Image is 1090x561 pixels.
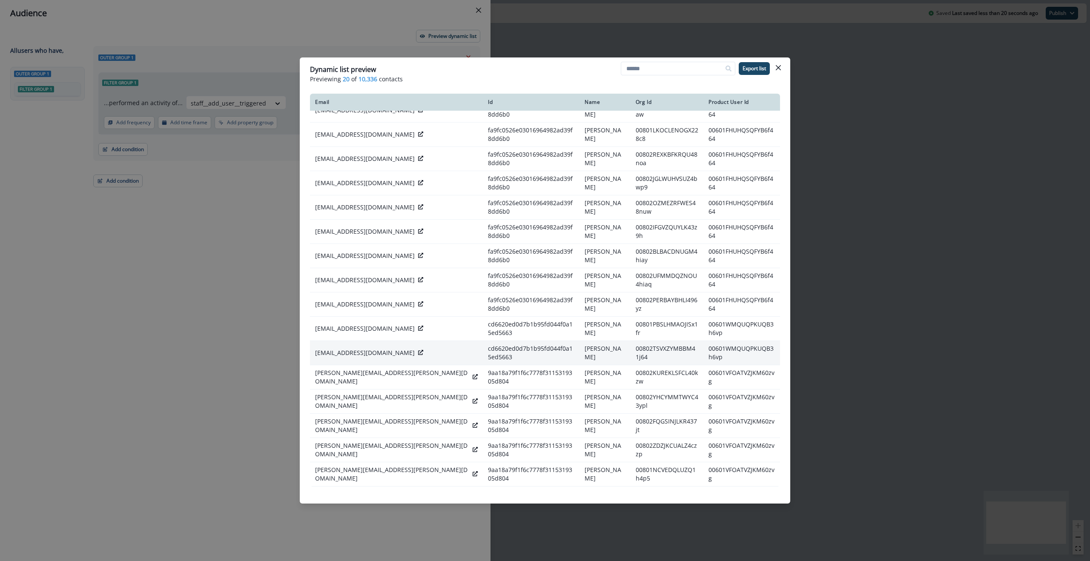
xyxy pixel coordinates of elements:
[703,146,780,171] td: 00601FHUHQSQFYB6f464
[631,292,704,316] td: 00802PERBAYBHLI496yz
[315,203,415,212] p: [EMAIL_ADDRESS][DOMAIN_NAME]
[315,252,415,260] p: [EMAIL_ADDRESS][DOMAIN_NAME]
[483,438,579,462] td: 9aa18a79f1f6c7778f3115319305d804
[483,195,579,219] td: fa9fc0526e03016964982ad39f8dd6b0
[579,171,631,195] td: [PERSON_NAME]
[483,243,579,268] td: fa9fc0526e03016964982ad39f8dd6b0
[703,389,780,413] td: 00601VFOATVZJKM60zvg
[579,146,631,171] td: [PERSON_NAME]
[631,243,704,268] td: 00802BLBACDNUGM4hiay
[483,462,579,486] td: 9aa18a79f1f6c7778f3115319305d804
[579,243,631,268] td: [PERSON_NAME]
[310,74,780,83] p: Previewing of contacts
[636,99,699,106] div: Org Id
[703,365,780,389] td: 00601VFOATVZJKM60zvg
[579,122,631,146] td: [PERSON_NAME]
[315,466,469,483] p: [PERSON_NAME][EMAIL_ADDRESS][PERSON_NAME][DOMAIN_NAME]
[483,341,579,365] td: cd6620ed0d7b1b95fd044f0a15ed5663
[488,99,574,106] div: Id
[483,413,579,438] td: 9aa18a79f1f6c7778f3115319305d804
[579,365,631,389] td: [PERSON_NAME]
[631,341,704,365] td: 00802TSVXZYMBBM41j64
[631,146,704,171] td: 00802REXKBFKRQU48noa
[359,74,377,83] span: 10,336
[315,276,415,284] p: [EMAIL_ADDRESS][DOMAIN_NAME]
[343,74,350,83] span: 20
[579,341,631,365] td: [PERSON_NAME]
[703,243,780,268] td: 00601FHUHQSQFYB6f464
[703,219,780,243] td: 00601FHUHQSQFYB6f464
[315,99,478,106] div: Email
[703,171,780,195] td: 00601FHUHQSQFYB6f464
[483,268,579,292] td: fa9fc0526e03016964982ad39f8dd6b0
[315,369,469,386] p: [PERSON_NAME][EMAIL_ADDRESS][PERSON_NAME][DOMAIN_NAME]
[315,324,415,333] p: [EMAIL_ADDRESS][DOMAIN_NAME]
[703,316,780,341] td: 00601WMQUQPKUQB3h6vp
[483,219,579,243] td: fa9fc0526e03016964982ad39f8dd6b0
[483,389,579,413] td: 9aa18a79f1f6c7778f3115319305d804
[631,268,704,292] td: 00802UFMMDQZNOU4hiaq
[631,195,704,219] td: 00802OZMEZRFWES48nuw
[772,61,785,74] button: Close
[315,130,415,139] p: [EMAIL_ADDRESS][DOMAIN_NAME]
[631,438,704,462] td: 00802ZDZJKCUALZ4czzp
[703,122,780,146] td: 00601FHUHQSQFYB6f464
[579,292,631,316] td: [PERSON_NAME]
[708,99,775,106] div: Product User Id
[483,316,579,341] td: cd6620ed0d7b1b95fd044f0a15ed5663
[703,462,780,486] td: 00601VFOATVZJKM60zvg
[703,268,780,292] td: 00601FHUHQSQFYB6f464
[315,393,469,410] p: [PERSON_NAME][EMAIL_ADDRESS][PERSON_NAME][DOMAIN_NAME]
[579,268,631,292] td: [PERSON_NAME]
[315,155,415,163] p: [EMAIL_ADDRESS][DOMAIN_NAME]
[315,179,415,187] p: [EMAIL_ADDRESS][DOMAIN_NAME]
[315,300,415,309] p: [EMAIL_ADDRESS][DOMAIN_NAME]
[483,146,579,171] td: fa9fc0526e03016964982ad39f8dd6b0
[703,413,780,438] td: 00601VFOATVZJKM60zvg
[631,462,704,486] td: 00801NCVEDQLUZQ1h4p5
[739,62,770,75] button: Export list
[631,219,704,243] td: 00802IFGVZQUYLK43z9h
[579,438,631,462] td: [PERSON_NAME]
[579,389,631,413] td: [PERSON_NAME]
[743,66,766,72] p: Export list
[579,316,631,341] td: [PERSON_NAME]
[579,413,631,438] td: [PERSON_NAME]
[483,292,579,316] td: fa9fc0526e03016964982ad39f8dd6b0
[631,122,704,146] td: 00801LKOCLENOGX228c8
[310,64,376,74] p: Dynamic list preview
[483,365,579,389] td: 9aa18a79f1f6c7778f3115319305d804
[631,316,704,341] td: 00801PBSLHMAOJISx1fr
[631,413,704,438] td: 00802FQGSINJLKR437jt
[579,195,631,219] td: [PERSON_NAME]
[315,417,469,434] p: [PERSON_NAME][EMAIL_ADDRESS][PERSON_NAME][DOMAIN_NAME]
[703,438,780,462] td: 00601VFOATVZJKM60zvg
[315,349,415,357] p: [EMAIL_ADDRESS][DOMAIN_NAME]
[483,122,579,146] td: fa9fc0526e03016964982ad39f8dd6b0
[315,227,415,236] p: [EMAIL_ADDRESS][DOMAIN_NAME]
[703,292,780,316] td: 00601FHUHQSQFYB6f464
[579,462,631,486] td: [PERSON_NAME]
[631,389,704,413] td: 00802YHCYMMTWYC43ypl
[315,441,469,458] p: [PERSON_NAME][EMAIL_ADDRESS][PERSON_NAME][DOMAIN_NAME]
[703,195,780,219] td: 00601FHUHQSQFYB6f464
[631,365,704,389] td: 00802KUREKLSFCL40kzw
[703,341,780,365] td: 00601WMQUQPKUQB3h6vp
[579,219,631,243] td: [PERSON_NAME]
[631,171,704,195] td: 00802JGLWUHVSUZ4bwp9
[585,99,625,106] div: Name
[483,171,579,195] td: fa9fc0526e03016964982ad39f8dd6b0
